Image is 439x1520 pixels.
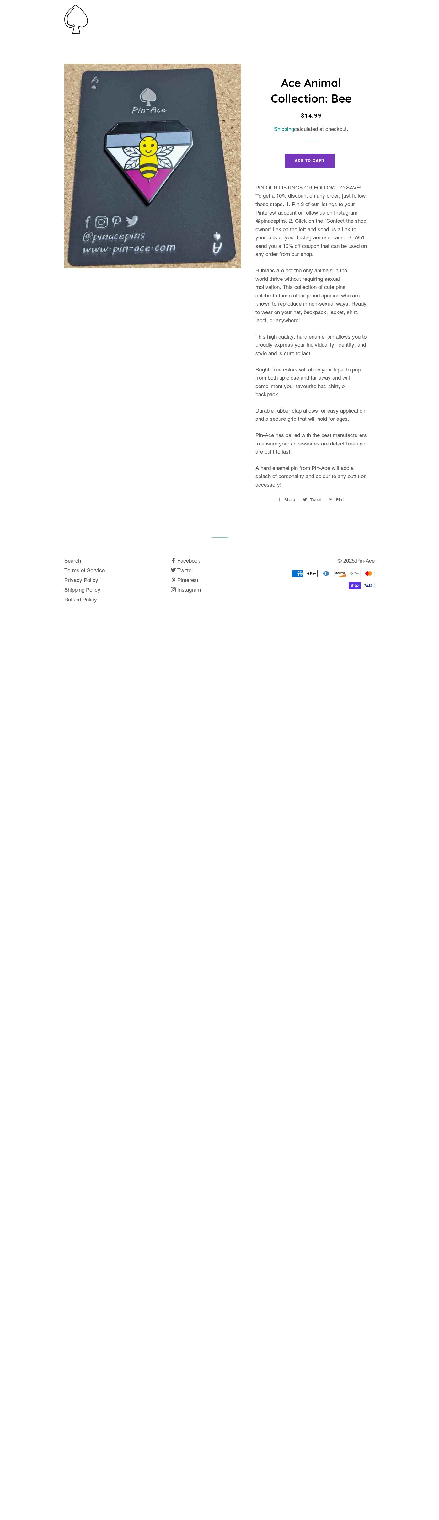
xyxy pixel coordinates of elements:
span: Tweet [310,495,324,504]
a: Privacy Policy [64,577,98,583]
a: Pinterest [171,577,198,583]
span: Share [284,495,298,504]
img: Pin-Ace [64,5,88,34]
a: Search [64,557,81,564]
span: $14.99 [301,112,322,119]
p: © 2025, [277,557,375,565]
p: Durable rubber clap allows for easy application and a secure grip that will hold for ages. [255,407,367,423]
span: Pin it [336,495,349,504]
img: Ace Animal Collection: Bee - Pin-Ace [64,64,242,268]
p: A hard enamel pin from Pin-Ace will add a splash of personality and colour to any outfit or acces... [255,464,367,489]
a: Facebook [171,557,200,564]
span: Add to Cart [295,158,325,163]
p: Humans are not the only animals in the world thrive without requiring sexual motivation. This col... [255,266,367,325]
p: Pin-Ace has paired with the best manufacturers to ensure your accessories are defect free and are... [255,431,367,456]
div: calculated at checkout. [255,125,367,133]
a: Twitter [171,567,193,573]
a: Shipping Policy [64,587,100,593]
a: Terms of Service [64,567,105,573]
p: PIN OUR LISTINGS OR FOLLOW TO SAVE! To get a 10% discount on any order, just follow these steps. ... [255,184,367,259]
button: Add to Cart [285,154,335,168]
h1: Ace Animal Collection: Bee [255,75,367,107]
a: Instagram [171,587,201,593]
a: Shipping [274,126,294,132]
p: Bright, true colors will allow your lapel to pop from both up close and far away and will complim... [255,365,367,399]
a: Refund Policy [64,596,97,603]
p: This high quality, hard enamel pin allows you to proudly express your individuality, identity, an... [255,333,367,358]
a: Pin-Ace [356,557,375,564]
